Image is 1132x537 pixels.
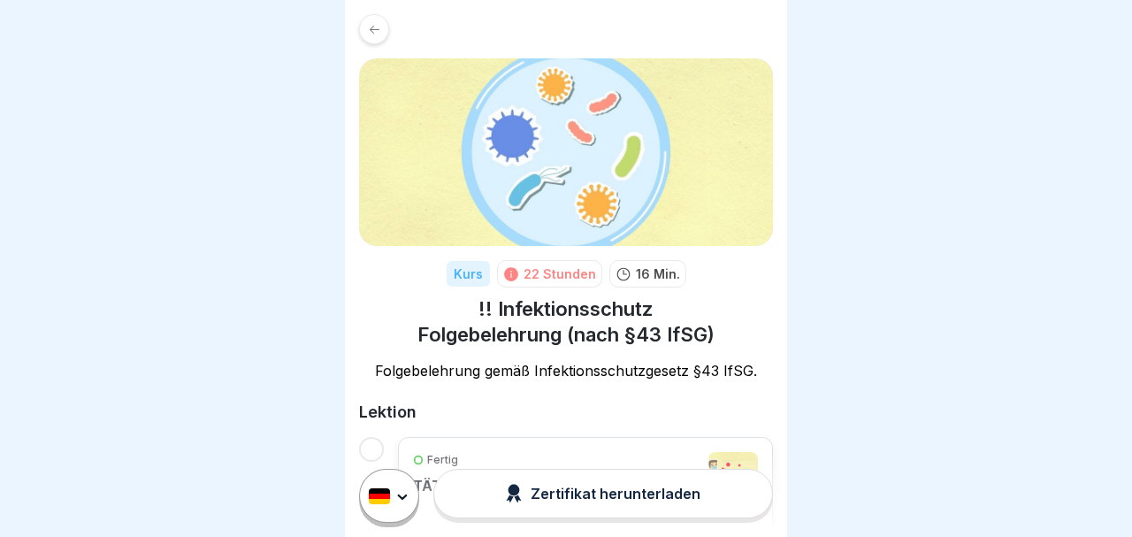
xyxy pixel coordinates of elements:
[636,265,680,283] p: 16 Min.
[413,452,758,523] a: FertigTÄTIGKEITSVERBOT & MELDEPFLICHT
[506,484,700,503] div: Zertifikat herunterladen
[359,402,773,423] h2: Lektion
[447,261,490,287] div: Kurs
[359,58,773,246] img: jtrrztwhurl1lt2nit6ma5t3.png
[524,265,596,283] div: 22 Stunden
[427,452,458,468] p: Fertig
[369,488,390,504] img: de.svg
[359,296,773,347] h1: !! Infektionsschutz Folgebelehrung (nach §43 IfSG)
[433,469,773,518] button: Zertifikat herunterladen
[359,361,773,380] p: Folgebelehrung gemäß Infektionsschutzgesetz §43 IfSG.
[708,452,758,523] img: cljru05dn01crfb01whgmp9sj.jpg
